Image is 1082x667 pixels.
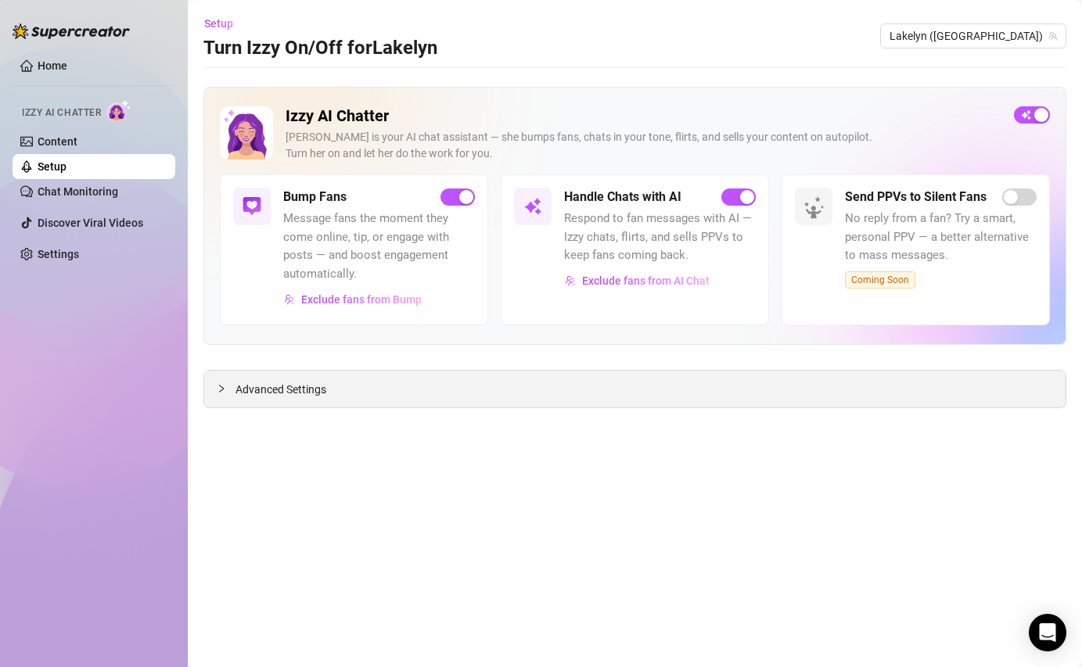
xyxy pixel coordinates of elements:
img: Izzy AI Chatter [220,106,273,160]
h3: Turn Izzy On/Off for Lakelyn [203,36,437,61]
img: svg%3e [565,275,576,286]
span: Exclude fans from AI Chat [582,274,710,287]
div: Open Intercom Messenger [1029,614,1066,651]
img: AI Chatter [107,99,131,122]
a: Settings [38,248,79,260]
span: Exclude fans from Bump [301,293,422,306]
img: svg%3e [243,197,261,216]
a: Discover Viral Videos [38,217,143,229]
button: Setup [203,11,246,36]
a: Home [38,59,67,72]
span: collapsed [217,384,226,393]
img: silent-fans-ppv-o-N6Mmdf.svg [803,196,829,221]
h5: Handle Chats with AI [564,188,681,206]
span: Advanced Settings [235,381,326,398]
span: Coming Soon [845,271,915,289]
img: logo-BBDzfeDw.svg [13,23,130,39]
span: Izzy AI Chatter [22,106,101,120]
span: Respond to fan messages with AI — Izzy chats, flirts, and sells PPVs to keep fans coming back. [564,210,756,265]
a: Content [38,135,77,148]
a: Chat Monitoring [38,185,118,198]
span: No reply from a fan? Try a smart, personal PPV — a better alternative to mass messages. [845,210,1037,265]
div: collapsed [217,380,235,397]
button: Exclude fans from AI Chat [564,268,710,293]
img: svg%3e [523,197,542,216]
button: Exclude fans from Bump [283,287,422,312]
span: Lakelyn (lakelynwest) [890,24,1057,48]
span: team [1048,31,1058,41]
span: Message fans the moment they come online, tip, or engage with posts — and boost engagement automa... [283,210,475,283]
span: Setup [204,17,233,30]
a: Setup [38,160,67,173]
h5: Send PPVs to Silent Fans [845,188,987,206]
h5: Bump Fans [283,188,347,206]
h2: Izzy AI Chatter [286,106,1001,126]
img: svg%3e [284,294,295,305]
div: [PERSON_NAME] is your AI chat assistant — she bumps fans, chats in your tone, flirts, and sells y... [286,129,1001,162]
